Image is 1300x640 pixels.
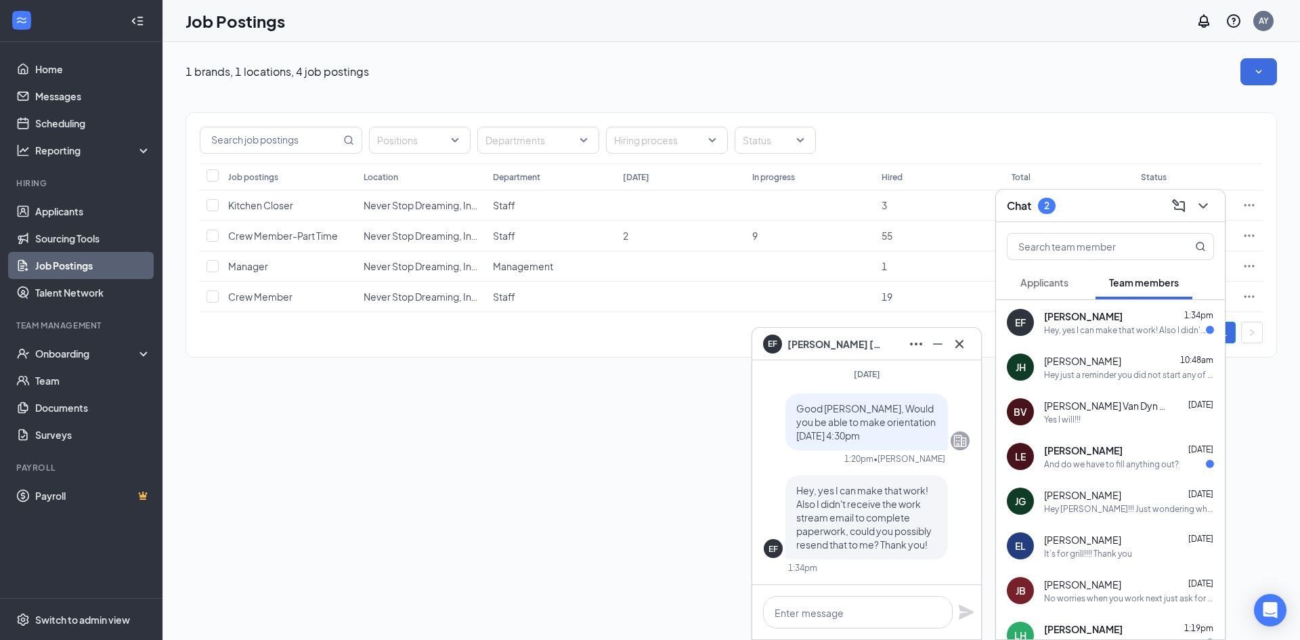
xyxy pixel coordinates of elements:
[882,230,892,242] span: 55
[796,402,936,442] span: Good [PERSON_NAME], Would you be able to make orientation [DATE] 4:30pm
[1240,58,1277,85] button: SmallChevronDown
[357,190,486,221] td: Never Stop Dreaming, Inc. dba Culver’s of Combined Locks.
[35,56,151,83] a: Home
[16,144,30,157] svg: Analysis
[493,199,515,211] span: Staff
[927,333,949,355] button: Minimize
[1195,198,1211,214] svg: ChevronDown
[200,127,341,153] input: Search job postings
[1168,195,1190,217] button: ComposeMessage
[357,282,486,312] td: Never Stop Dreaming, Inc. dba Culver’s of Combined Locks.
[228,199,293,211] span: Kitchen Closer
[1044,533,1121,547] span: [PERSON_NAME]
[1016,584,1026,597] div: JB
[1044,458,1179,470] div: And do we have to fill anything out?
[1188,489,1213,499] span: [DATE]
[1180,355,1213,365] span: 10:48am
[951,336,968,352] svg: Cross
[35,367,151,394] a: Team
[228,260,268,272] span: Manager
[15,14,28,27] svg: WorkstreamLogo
[228,230,338,242] span: Crew Member-Part Time
[35,110,151,137] a: Scheduling
[1184,310,1213,320] span: 1:34pm
[228,291,292,303] span: Crew Member
[854,369,880,379] span: [DATE]
[357,221,486,251] td: Never Stop Dreaming, Inc. dba Culver’s of Combined Locks.
[1044,622,1123,636] span: [PERSON_NAME]
[35,347,139,360] div: Onboarding
[1196,13,1212,29] svg: Notifications
[16,613,30,626] svg: Settings
[186,64,369,79] p: 1 brands, 1 locations, 4 job postings
[796,484,932,551] span: Hey, yes I can make that work! Also I didn't receive the work stream email to complete paperwork,...
[1044,503,1214,515] div: Hey [PERSON_NAME]!!! Just wondering where you are? You work 3 to close tonight.
[1259,15,1269,26] div: AY
[364,199,668,211] span: Never Stop Dreaming, Inc. dba [PERSON_NAME] of Combined Locks.
[1192,195,1214,217] button: ChevronDown
[882,291,892,303] span: 19
[35,198,151,225] a: Applicants
[35,225,151,252] a: Sourcing Tools
[35,279,151,306] a: Talent Network
[958,604,974,620] button: Plane
[35,144,152,157] div: Reporting
[1044,548,1132,559] div: It’s for grill!!!! Thank you
[787,337,882,351] span: [PERSON_NAME] [PERSON_NAME]
[1007,198,1031,213] h3: Chat
[1044,593,1214,604] div: No worries when you work next just ask for a new one not sure where [PERSON_NAME] have put it lol
[1044,324,1206,336] div: Hey, yes I can make that work! Also I didn't receive the work stream email to complete paperwork,...
[35,421,151,448] a: Surveys
[1015,539,1026,553] div: EL
[16,320,148,331] div: Team Management
[1195,241,1206,252] svg: MagnifyingGlass
[35,482,151,509] a: PayrollCrown
[1015,494,1026,508] div: JG
[1242,290,1256,303] svg: Ellipses
[486,190,615,221] td: Staff
[616,163,745,190] th: [DATE]
[745,163,875,190] th: In progress
[1188,400,1213,410] span: [DATE]
[1007,234,1168,259] input: Search team member
[1242,198,1256,212] svg: Ellipses
[1044,444,1123,457] span: [PERSON_NAME]
[486,282,615,312] td: Staff
[882,260,887,272] span: 1
[16,347,30,360] svg: UserCheck
[364,230,668,242] span: Never Stop Dreaming, Inc. dba [PERSON_NAME] of Combined Locks.
[1226,13,1242,29] svg: QuestionInfo
[16,462,148,473] div: Payroll
[343,135,354,146] svg: MagnifyingGlass
[1044,200,1049,211] div: 2
[1188,534,1213,544] span: [DATE]
[357,251,486,282] td: Never Stop Dreaming, Inc. dba Culver’s of Combined Locks.
[1015,316,1026,329] div: EF
[1254,594,1286,626] div: Open Intercom Messenger
[486,221,615,251] td: Staff
[882,199,887,211] span: 3
[1248,328,1256,337] span: right
[1242,259,1256,273] svg: Ellipses
[949,333,970,355] button: Cross
[1241,322,1263,343] li: Next Page
[623,230,628,242] span: 2
[1044,369,1214,381] div: Hey just a reminder you did not start any of your onboarding. This must be completed prior to ori...
[35,613,130,626] div: Switch to admin view
[1044,310,1123,323] span: [PERSON_NAME]
[1252,65,1265,79] svg: SmallChevronDown
[1188,578,1213,589] span: [DATE]
[364,291,668,303] span: Never Stop Dreaming, Inc. dba [PERSON_NAME] of Combined Locks.
[952,433,968,449] svg: Company
[493,260,553,272] span: Management
[788,562,817,574] div: 1:34pm
[131,14,144,28] svg: Collapse
[1241,322,1263,343] button: right
[364,260,668,272] span: Never Stop Dreaming, Inc. dba [PERSON_NAME] of Combined Locks.
[186,9,285,33] h1: Job Postings
[364,171,398,183] div: Location
[1044,578,1121,591] span: [PERSON_NAME]
[1044,414,1081,425] div: Yes I will!!!
[1242,229,1256,242] svg: Ellipses
[1014,405,1027,419] div: BV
